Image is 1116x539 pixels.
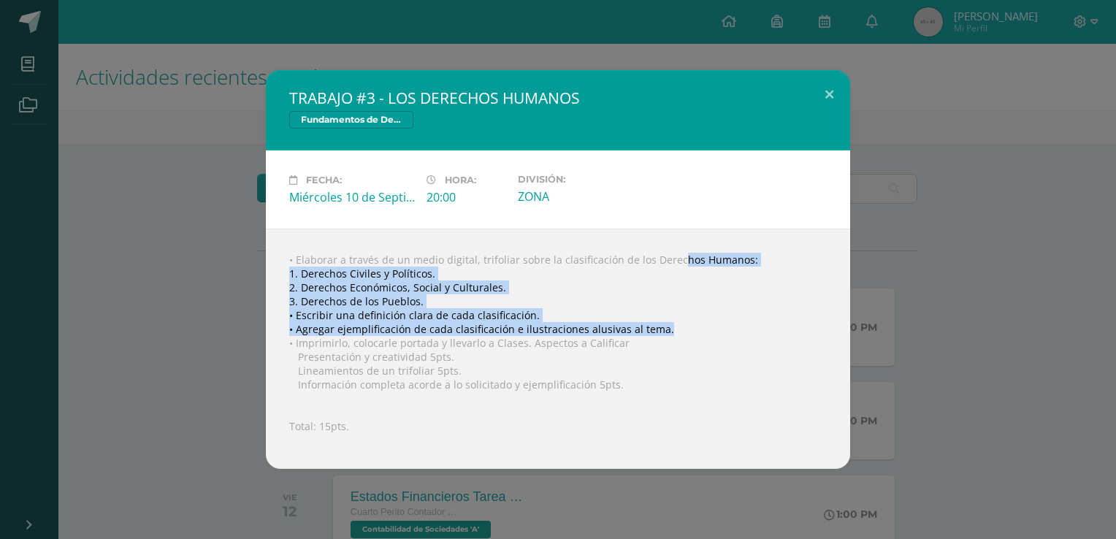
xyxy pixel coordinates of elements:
button: Close (Esc) [809,70,850,120]
span: Hora: [445,175,476,186]
div: Miércoles 10 de Septiembre [289,189,415,205]
h2: TRABAJO #3 - LOS DERECHOS HUMANOS [289,88,827,108]
span: Fecha: [306,175,342,186]
div: ZONA [518,188,643,204]
div: 20:00 [427,189,506,205]
label: División: [518,174,643,185]
div: • Elaborar a través de un medio digital, trifoliar sobre la clasificación de los Derechos Humanos... [266,229,850,469]
span: Fundamentos de Derecho [289,111,413,129]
